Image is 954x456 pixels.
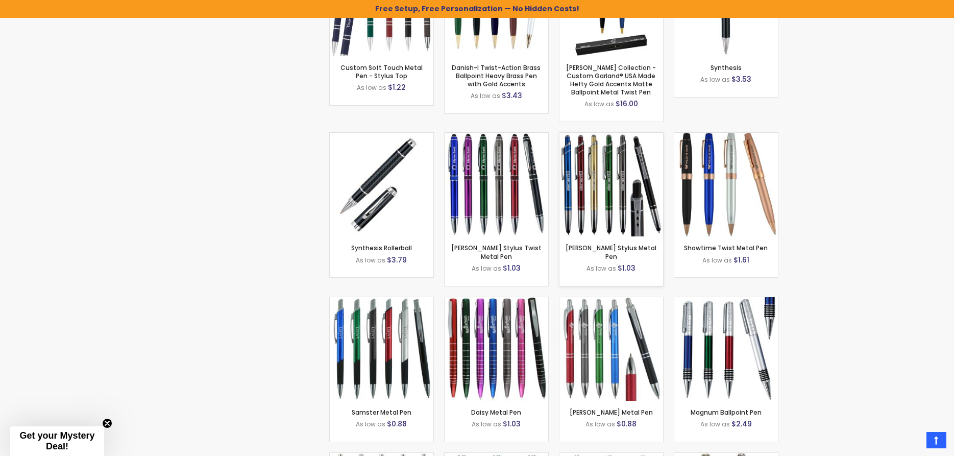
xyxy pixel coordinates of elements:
a: [PERSON_NAME] Collection - Custom Garland® USA Made Hefty Gold Accents Matte Ballpoint Metal Twis... [566,63,656,97]
span: As low as [356,420,385,428]
span: $1.03 [618,263,635,273]
span: As low as [356,256,385,265]
a: Daisy Metal Pen [471,408,521,417]
img: Harris Metal Pen [559,297,663,401]
span: As low as [586,264,616,273]
img: Showtime Twist Metal Pen [674,133,778,236]
img: Colter Stylus Twist Metal Pen [445,133,548,236]
button: Close teaser [102,418,112,428]
a: Synthesis Rollerball [330,132,433,141]
span: Get your Mystery Deal! [19,430,94,451]
a: Colter Stylus Twist Metal Pen [445,132,548,141]
span: As low as [357,83,386,92]
span: As low as [472,420,501,428]
a: Olson Stylus Metal Pen [559,132,663,141]
a: Showtime Twist Metal Pen [674,132,778,141]
span: $3.79 [387,255,407,265]
a: Daisy Metal Pen [445,297,548,305]
a: Danish-I Twist-Action Brass Ballpoint Heavy Brass Pen with Gold Accents [452,63,541,88]
a: Samster Metal Pen [330,297,433,305]
span: $1.03 [503,263,521,273]
img: Olson Stylus Metal Pen [559,133,663,236]
a: Magnum Ballpoint Pen [674,297,778,305]
a: [PERSON_NAME] Stylus Metal Pen [566,244,656,260]
span: As low as [700,420,730,428]
span: $1.61 [733,255,749,265]
a: Harris Metal Pen [559,297,663,305]
a: [PERSON_NAME] Metal Pen [570,408,653,417]
span: $3.43 [502,90,522,101]
a: Synthesis [711,63,742,72]
span: As low as [471,91,500,100]
a: Magnum Ballpoint Pen [691,408,762,417]
span: As low as [585,420,615,428]
span: As low as [472,264,501,273]
span: As low as [702,256,732,265]
span: As low as [700,75,730,84]
span: $3.53 [731,74,751,84]
span: $16.00 [616,99,638,109]
a: [PERSON_NAME] Stylus Twist Metal Pen [451,244,542,260]
img: Daisy Metal Pen [445,297,548,401]
span: $0.88 [617,419,637,429]
div: Get your Mystery Deal!Close teaser [10,426,104,456]
a: Showtime Twist Metal Pen [684,244,768,252]
span: As low as [584,100,614,108]
span: $0.88 [387,419,407,429]
img: Samster Metal Pen [330,297,433,401]
img: Synthesis Rollerball [330,133,433,236]
span: $1.03 [503,419,521,429]
a: Samster Metal Pen [352,408,411,417]
a: Top [926,432,946,448]
span: $2.49 [731,419,752,429]
a: Synthesis Rollerball [351,244,412,252]
span: $1.22 [388,82,406,92]
a: Custom Soft Touch Metal Pen - Stylus Top [340,63,423,80]
img: Magnum Ballpoint Pen [674,297,778,401]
